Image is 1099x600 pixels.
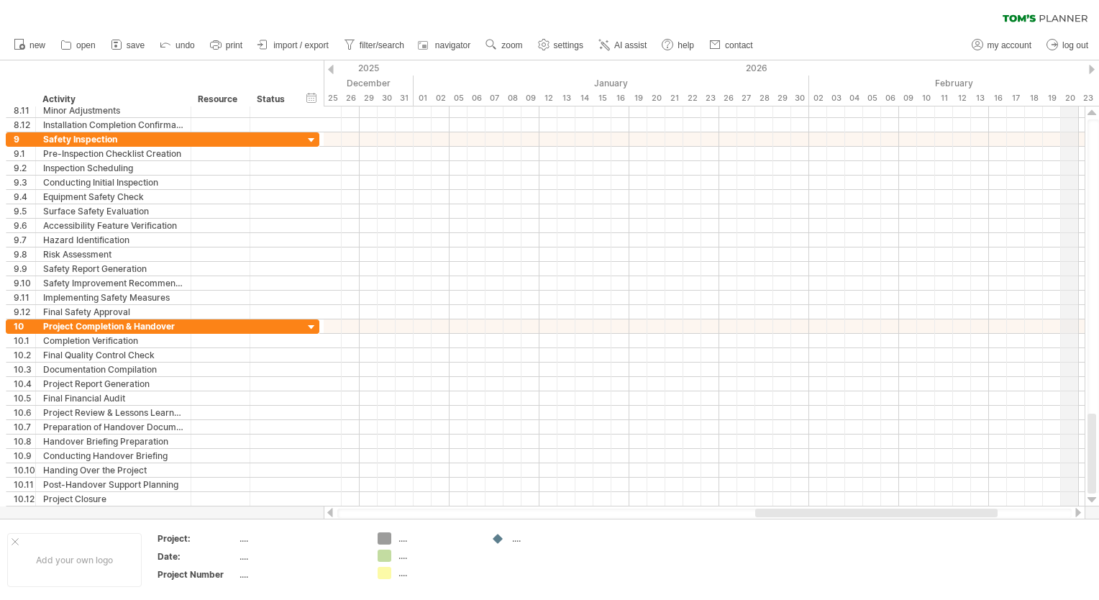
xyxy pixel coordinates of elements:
div: 10.9 [14,449,35,463]
div: Friday, 30 January 2026 [791,91,809,106]
div: Wednesday, 14 January 2026 [575,91,593,106]
div: Tuesday, 27 January 2026 [737,91,755,106]
div: Handing Over the Project [43,463,183,477]
span: filter/search [360,40,404,50]
div: 9.10 [14,276,35,290]
a: import / export [254,36,333,55]
div: Project Report Generation [43,377,183,391]
div: 9.5 [14,204,35,218]
div: Wednesday, 21 January 2026 [665,91,683,106]
div: Monday, 26 January 2026 [719,91,737,106]
div: Thursday, 22 January 2026 [683,91,701,106]
div: Wednesday, 7 January 2026 [485,91,503,106]
a: my account [968,36,1036,55]
div: Post-Handover Support Planning [43,478,183,491]
div: Activity [42,92,183,106]
div: 10.1 [14,334,35,347]
a: AI assist [595,36,651,55]
div: Hazard Identification [43,233,183,247]
div: Final Safety Approval [43,305,183,319]
div: Monday, 5 January 2026 [450,91,468,106]
div: Monday, 16 February 2026 [989,91,1007,106]
div: Monday, 9 February 2026 [899,91,917,106]
div: Inspection Scheduling [43,161,183,175]
span: import / export [273,40,329,50]
div: Conducting Handover Briefing [43,449,183,463]
div: Thursday, 8 January 2026 [503,91,521,106]
a: print [206,36,247,55]
span: log out [1062,40,1088,50]
span: save [127,40,145,50]
div: Completion Verification [43,334,183,347]
div: Handover Briefing Preparation [43,435,183,448]
div: Status [257,92,288,106]
div: Project Review & Lessons Learned [43,406,183,419]
div: 9.3 [14,176,35,189]
span: help [678,40,694,50]
a: save [107,36,149,55]
span: contact [725,40,753,50]
div: 10.11 [14,478,35,491]
div: Tuesday, 3 February 2026 [827,91,845,106]
div: 9.4 [14,190,35,204]
div: Documentation Compilation [43,363,183,376]
span: AI assist [614,40,647,50]
div: Friday, 16 January 2026 [611,91,629,106]
div: Friday, 20 February 2026 [1061,91,1079,106]
div: Friday, 23 January 2026 [701,91,719,106]
a: contact [706,36,757,55]
span: settings [554,40,583,50]
div: 10.8 [14,435,35,448]
div: Pre-Inspection Checklist Creation [43,147,183,160]
div: .... [240,550,360,563]
div: 10.10 [14,463,35,477]
div: 8.11 [14,104,35,117]
div: Risk Assessment [43,247,183,261]
a: log out [1043,36,1093,55]
div: Thursday, 5 February 2026 [863,91,881,106]
div: Conducting Initial Inspection [43,176,183,189]
a: undo [156,36,199,55]
div: Tuesday, 17 February 2026 [1007,91,1025,106]
div: 9.7 [14,233,35,247]
div: 10.4 [14,377,35,391]
div: .... [398,532,477,545]
div: Thursday, 12 February 2026 [953,91,971,106]
div: 9.8 [14,247,35,261]
div: 10.5 [14,391,35,405]
div: 9.12 [14,305,35,319]
a: open [57,36,100,55]
div: Monday, 23 February 2026 [1079,91,1097,106]
div: Friday, 13 February 2026 [971,91,989,106]
div: Wednesday, 28 January 2026 [755,91,773,106]
span: undo [175,40,195,50]
a: settings [534,36,588,55]
div: Equipment Safety Check [43,190,183,204]
div: Add your own logo [7,533,142,587]
div: Thursday, 19 February 2026 [1043,91,1061,106]
div: Project Completion & Handover [43,319,183,333]
div: Friday, 9 January 2026 [521,91,539,106]
div: 10.2 [14,348,35,362]
a: navigator [416,36,475,55]
a: help [658,36,698,55]
span: my account [988,40,1031,50]
span: zoom [501,40,522,50]
div: Safety Inspection [43,132,183,146]
div: Tuesday, 20 January 2026 [647,91,665,106]
a: new [10,36,50,55]
div: Accessibility Feature Verification [43,219,183,232]
div: 10.12 [14,492,35,506]
div: Tuesday, 13 January 2026 [557,91,575,106]
div: Minor Adjustments [43,104,183,117]
div: 9.9 [14,262,35,276]
div: 9.2 [14,161,35,175]
div: 8.12 [14,118,35,132]
div: Wednesday, 11 February 2026 [935,91,953,106]
div: Wednesday, 4 February 2026 [845,91,863,106]
div: Tuesday, 10 February 2026 [917,91,935,106]
div: Preparation of Handover Documents [43,420,183,434]
div: Project Closure [43,492,183,506]
div: Thursday, 25 December 2025 [324,91,342,106]
a: zoom [482,36,526,55]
